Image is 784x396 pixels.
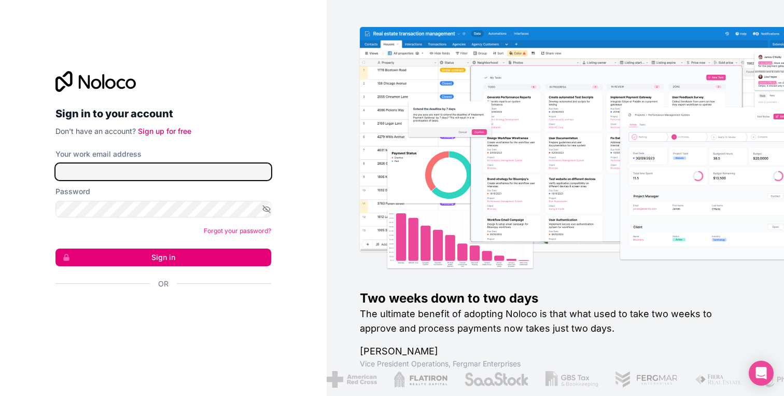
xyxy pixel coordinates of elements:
img: /assets/american-red-cross-BAupjrZR.png [325,371,375,388]
img: /assets/flatiron-C8eUkumj.png [391,371,445,388]
a: Sign up for free [138,127,191,135]
iframe: Schaltfläche „Über Google anmelden“ [50,301,268,323]
img: /assets/saastock-C6Zbiodz.png [462,371,527,388]
label: Password [55,186,90,197]
img: /assets/fiera-fwj2N5v4.png [692,371,741,388]
img: /assets/gbstax-C-GtDUiK.png [543,371,596,388]
input: Password [55,201,271,217]
button: Sign in [55,249,271,266]
h1: Two weeks down to two days [360,290,751,307]
input: Email address [55,163,271,180]
h1: [PERSON_NAME] [360,344,751,359]
h1: Vice President Operations , Fergmar Enterprises [360,359,751,369]
span: Or [158,279,169,289]
h2: Sign in to your account [55,104,271,123]
span: Don't have an account? [55,127,136,135]
div: Open Intercom Messenger [749,361,774,386]
h2: The ultimate benefit of adopting Noloco is that what used to take two weeks to approve and proces... [360,307,751,336]
img: /assets/fergmar-CudnrXN5.png [613,371,676,388]
label: Your work email address [55,149,142,159]
a: Forgot your password? [204,227,271,235]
